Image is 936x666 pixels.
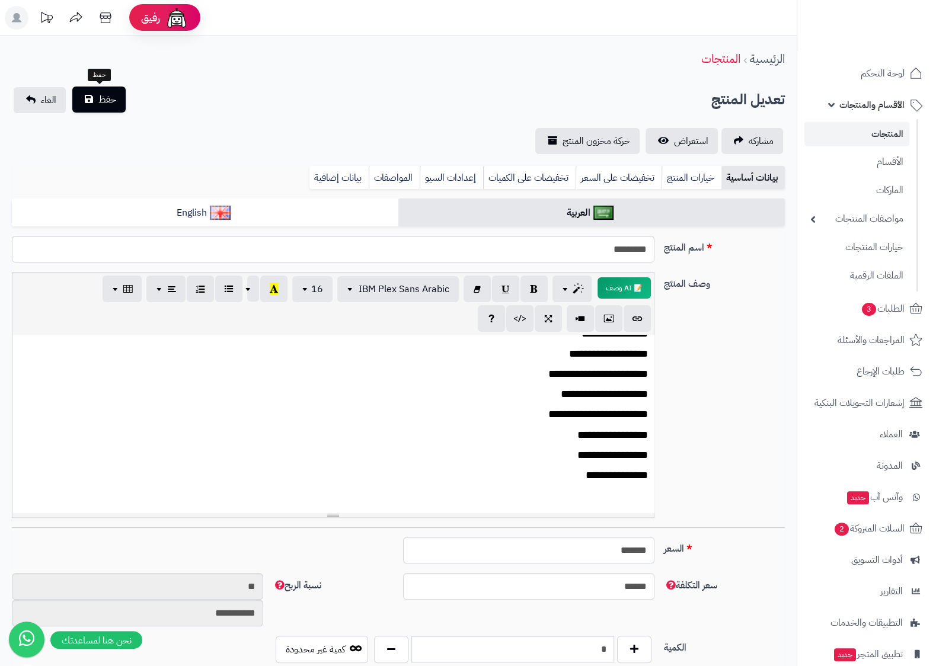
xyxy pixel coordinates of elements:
[309,166,369,190] a: بيانات إضافية
[14,87,66,113] a: الغاء
[857,363,905,380] span: طلبات الإرجاع
[804,206,909,232] a: مواصفات المنتجات
[598,277,651,299] button: 📝 AI وصف
[31,6,61,33] a: تحديثات المنصة
[165,6,189,30] img: ai-face.png
[830,614,903,631] span: التطبيقات والخدمات
[721,128,783,154] a: مشاركه
[846,489,903,505] span: وآتس آب
[701,50,740,68] a: المنتجات
[851,552,903,568] span: أدوات التسويق
[563,134,630,148] span: حركة مخزون المنتج
[847,491,869,504] span: جديد
[72,87,126,113] button: حفظ
[420,166,483,190] a: إعدادات السيو
[674,134,708,148] span: استعراض
[711,88,785,112] h2: تعديل المنتج
[483,166,576,190] a: تخفيضات على الكميات
[834,648,856,661] span: جديد
[659,636,790,655] label: الكمية
[210,206,231,220] img: English
[750,50,785,68] a: الرئيسية
[721,166,785,190] a: بيانات أساسية
[804,483,929,511] a: وآتس آبجديد
[804,609,929,637] a: التطبيقات والخدمات
[41,93,56,107] span: الغاء
[833,646,903,662] span: تطبيق المتجر
[804,420,929,449] a: العملاء
[141,11,160,25] span: رفيق
[369,166,420,190] a: المواصفات
[862,303,876,316] span: 3
[880,583,903,600] span: التقارير
[804,149,909,175] a: الأقسام
[804,122,909,146] a: المنتجات
[311,282,323,296] span: 16
[804,577,929,606] a: التقارير
[273,578,321,593] span: نسبة الربح
[804,263,909,289] a: الملفات الرقمية
[88,69,111,82] div: حفظ
[880,426,903,443] span: العملاء
[838,332,905,348] span: المراجعات والأسئلة
[659,236,790,255] label: اسم المنتج
[804,389,929,417] a: إشعارات التحويلات البنكية
[535,128,640,154] a: حركة مخزون المنتج
[839,97,905,113] span: الأقسام والمنتجات
[861,65,905,82] span: لوحة التحكم
[337,276,459,302] button: IBM Plex Sans Arabic
[861,300,905,317] span: الطلبات
[804,546,929,574] a: أدوات التسويق
[749,134,774,148] span: مشاركه
[646,128,718,154] a: استعراض
[659,537,790,556] label: السعر
[804,357,929,386] a: طلبات الإرجاع
[835,523,849,536] span: 2
[804,452,929,480] a: المدونة
[804,294,929,323] a: الطلبات3
[359,282,449,296] span: IBM Plex Sans Arabic
[292,276,333,302] button: 16
[664,578,717,593] span: سعر التكلفة
[877,457,903,474] span: المدونة
[833,520,905,537] span: السلات المتروكة
[12,198,398,228] a: English
[804,59,929,88] a: لوحة التحكم
[855,33,925,58] img: logo-2.png
[398,198,785,228] a: العربية
[804,514,929,543] a: السلات المتروكة2
[814,395,905,411] span: إشعارات التحويلات البنكية
[662,166,721,190] a: خيارات المنتج
[576,166,662,190] a: تخفيضات على السعر
[593,206,614,220] img: العربية
[804,326,929,354] a: المراجعات والأسئلة
[804,178,909,203] a: الماركات
[98,92,116,107] span: حفظ
[659,272,790,291] label: وصف المنتج
[804,235,909,260] a: خيارات المنتجات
